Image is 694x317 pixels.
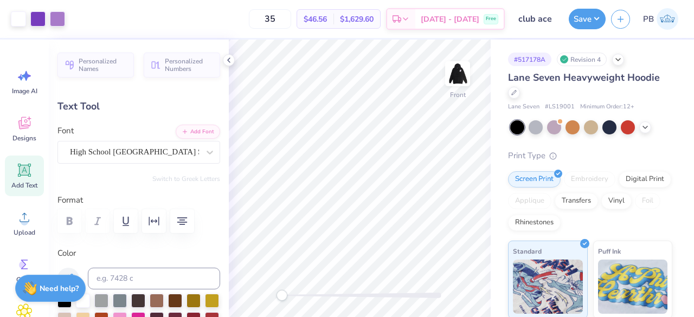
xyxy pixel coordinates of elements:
div: Foil [635,193,660,209]
div: Revision 4 [557,53,607,66]
img: Pipyana Biswas [657,8,678,30]
span: Image AI [12,87,37,95]
div: Text Tool [57,99,220,114]
span: Personalized Names [79,57,127,73]
span: PB [643,13,654,25]
div: Accessibility label [277,290,287,301]
span: Lane Seven Heavyweight Hoodie [508,71,660,84]
label: Color [57,247,220,260]
span: $1,629.60 [340,14,374,25]
input: – – [249,9,291,29]
input: Untitled Design [510,8,563,30]
span: # LS19001 [545,102,575,112]
img: Front [447,63,468,85]
div: Print Type [508,150,672,162]
span: [DATE] - [DATE] [421,14,479,25]
span: Designs [12,134,36,143]
div: Transfers [555,193,598,209]
label: Font [57,125,74,137]
div: Digital Print [619,171,671,187]
button: Personalized Names [57,53,134,77]
label: Format [57,194,220,206]
button: Personalized Numbers [144,53,220,77]
span: Free [486,15,496,23]
span: Personalized Numbers [165,57,214,73]
button: Save [569,9,606,29]
a: PB [638,8,683,30]
span: Puff Ink [598,245,621,257]
div: Embroidery [564,171,615,187]
img: Puff Ink [598,260,668,314]
div: Front [450,90,466,100]
div: Screen Print [508,171,561,187]
button: Add Font [176,125,220,139]
button: Switch to Greek Letters [152,174,220,183]
img: Standard [513,260,583,314]
div: Rhinestones [508,215,561,231]
div: Applique [508,193,551,209]
span: $46.56 [304,14,327,25]
span: Lane Seven [508,102,539,112]
div: # 517178A [508,53,551,66]
span: Minimum Order: 12 + [580,102,634,112]
strong: Need help? [40,283,79,294]
input: e.g. 7428 c [88,268,220,289]
span: Standard [513,245,542,257]
span: Add Text [11,181,37,190]
span: Upload [14,228,35,237]
div: Vinyl [601,193,632,209]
